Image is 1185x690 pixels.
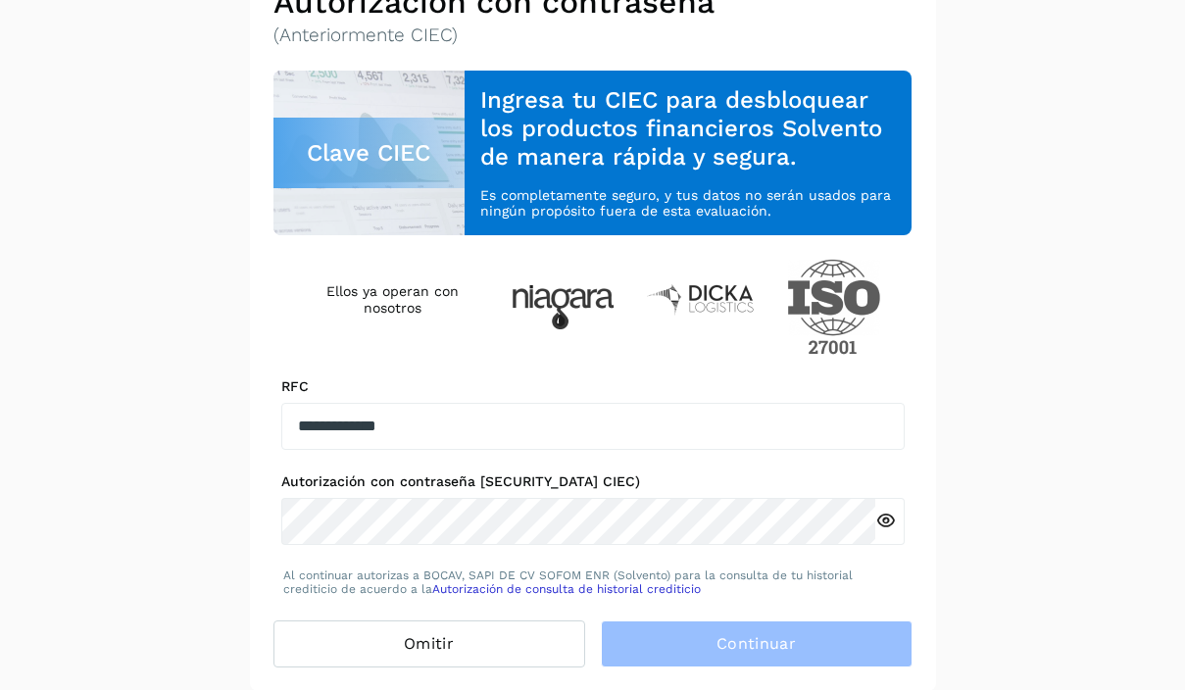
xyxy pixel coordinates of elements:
a: Autorización de consulta de historial crediticio [432,582,701,596]
div: Clave CIEC [273,118,466,188]
button: Omitir [273,620,585,667]
img: Dicka logistics [646,282,756,316]
button: Continuar [601,620,913,667]
img: ISO [787,259,881,355]
p: Al continuar autorizas a BOCAV, SAPI DE CV SOFOM ENR (Solvento) para la consulta de tu historial ... [283,568,903,597]
span: Continuar [716,633,796,655]
label: Autorización con contraseña [SECURITY_DATA] CIEC) [281,473,905,490]
p: Es completamente seguro, y tus datos no serán usados para ningún propósito fuera de esta evaluación. [480,187,896,221]
label: RFC [281,378,905,395]
img: Niagara [512,285,615,329]
p: (Anteriormente CIEC) [273,25,913,47]
h3: Ingresa tu CIEC para desbloquear los productos financieros Solvento de manera rápida y segura. [480,86,896,171]
span: Omitir [404,633,454,655]
h4: Ellos ya operan con nosotros [305,283,480,317]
